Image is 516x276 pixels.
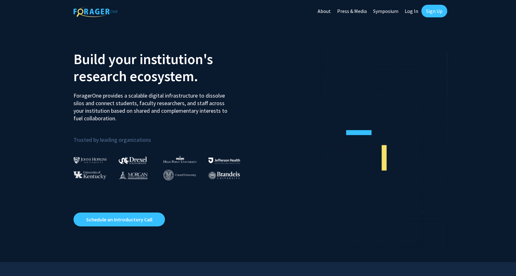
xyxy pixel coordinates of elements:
[119,171,148,179] img: Morgan State University
[421,5,447,17] a: Sign Up
[119,157,147,164] img: Drexel University
[163,155,197,163] img: High Point University
[73,51,253,85] h2: Build your institution's research ecosystem.
[73,157,107,164] img: Johns Hopkins University
[163,170,196,180] img: Cornell University
[73,87,232,122] p: ForagerOne provides a scalable digital infrastructure to dissolve silos and connect students, fac...
[73,213,165,226] a: Opens in a new tab
[208,171,240,179] img: Brandeis University
[73,127,253,145] p: Trusted by leading organizations
[73,171,106,179] img: University of Kentucky
[73,6,118,17] img: ForagerOne Logo
[208,158,240,164] img: Thomas Jefferson University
